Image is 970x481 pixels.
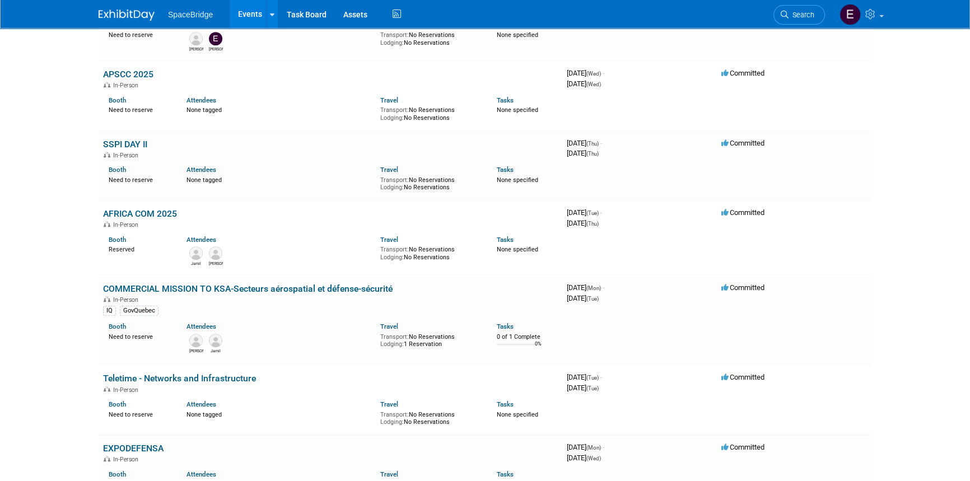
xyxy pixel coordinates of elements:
div: None tagged [186,104,372,114]
a: Travel [380,96,398,104]
a: Tasks [497,470,514,478]
a: Booth [109,400,126,408]
span: [DATE] [567,384,599,392]
a: Booth [109,96,126,104]
span: (Mon) [586,285,601,291]
a: Search [773,5,825,25]
span: Committed [721,208,764,217]
span: (Tue) [586,375,599,381]
span: Lodging: [380,184,404,191]
a: Attendees [186,400,216,408]
a: AFRICA COM 2025 [103,208,177,219]
img: ExhibitDay [99,10,155,21]
span: [DATE] [567,454,601,462]
span: - [603,69,604,77]
span: Transport: [380,333,409,340]
a: Travel [380,470,398,478]
span: [DATE] [567,373,602,381]
div: Jamil Joseph [189,260,203,267]
div: No Reservations No Reservations [380,244,480,261]
span: In-Person [113,152,142,159]
span: Transport: [380,31,409,39]
a: Tasks [497,96,514,104]
span: Transport: [380,411,409,418]
span: [DATE] [567,283,604,292]
span: Committed [721,69,764,77]
img: David Gelerman [189,334,203,347]
div: Need to reserve [109,409,170,419]
a: Attendees [186,470,216,478]
span: Committed [721,139,764,147]
span: - [600,373,602,381]
span: Transport: [380,106,409,114]
a: Travel [380,400,398,408]
a: Booth [109,323,126,330]
div: No Reservations No Reservations [380,174,480,192]
span: (Tue) [586,296,599,302]
span: Transport: [380,246,409,253]
span: In-Person [113,296,142,303]
a: Tasks [497,236,514,244]
span: Search [789,11,814,19]
a: Booth [109,166,126,174]
span: Committed [721,443,764,451]
div: Elizabeth Gelerman [209,45,223,52]
a: Tasks [497,400,514,408]
a: Booth [109,236,126,244]
td: 0% [535,341,542,356]
span: (Thu) [586,141,599,147]
span: (Tue) [586,210,599,216]
span: In-Person [113,221,142,228]
span: [DATE] [567,443,604,451]
a: APSCC 2025 [103,69,153,80]
div: No Reservations 1 Reservation [380,331,480,348]
span: (Wed) [586,81,601,87]
span: None specified [497,411,538,418]
div: Need to reserve [109,104,170,114]
a: EXPODEFENSA [103,443,164,454]
span: [DATE] [567,208,602,217]
span: None specified [497,31,538,39]
span: [DATE] [567,80,601,88]
a: Travel [380,166,398,174]
div: No Reservations No Reservations [380,409,480,426]
img: Jamil Joseph [189,246,203,260]
span: (Wed) [586,71,601,77]
a: COMMERCIAL MISSION TO KSA-Secteurs aérospatial et défense-sécurité [103,283,393,294]
div: Need to reserve [109,29,170,39]
span: Lodging: [380,340,404,348]
div: None tagged [186,409,372,419]
a: Teletime - Networks and Infrastructure [103,373,256,384]
img: In-Person Event [104,456,110,461]
span: - [600,139,602,147]
div: Need to reserve [109,331,170,341]
div: No Reservations No Reservations [380,29,480,46]
span: None specified [497,176,538,184]
img: Elizabeth Gelerman [840,4,861,25]
div: Nick Muttai [209,260,223,267]
span: - [603,443,604,451]
div: 0 of 1 Complete [497,333,558,341]
div: Reserved [109,244,170,254]
img: David Gelerman [189,32,203,45]
div: David Gelerman [189,45,203,52]
span: (Thu) [586,221,599,227]
a: Tasks [497,166,514,174]
span: (Mon) [586,445,601,451]
span: None specified [497,106,538,114]
span: [DATE] [567,69,604,77]
span: (Wed) [586,455,601,461]
span: SpaceBridge [168,10,213,19]
div: GovQuebec [120,306,158,316]
span: Committed [721,373,764,381]
span: [DATE] [567,139,602,147]
a: Booth [109,470,126,478]
span: Lodging: [380,418,404,426]
img: In-Person Event [104,386,110,392]
span: Committed [721,283,764,292]
span: (Thu) [586,151,599,157]
span: [DATE] [567,219,599,227]
a: Tasks [497,323,514,330]
a: Travel [380,323,398,330]
img: In-Person Event [104,221,110,227]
